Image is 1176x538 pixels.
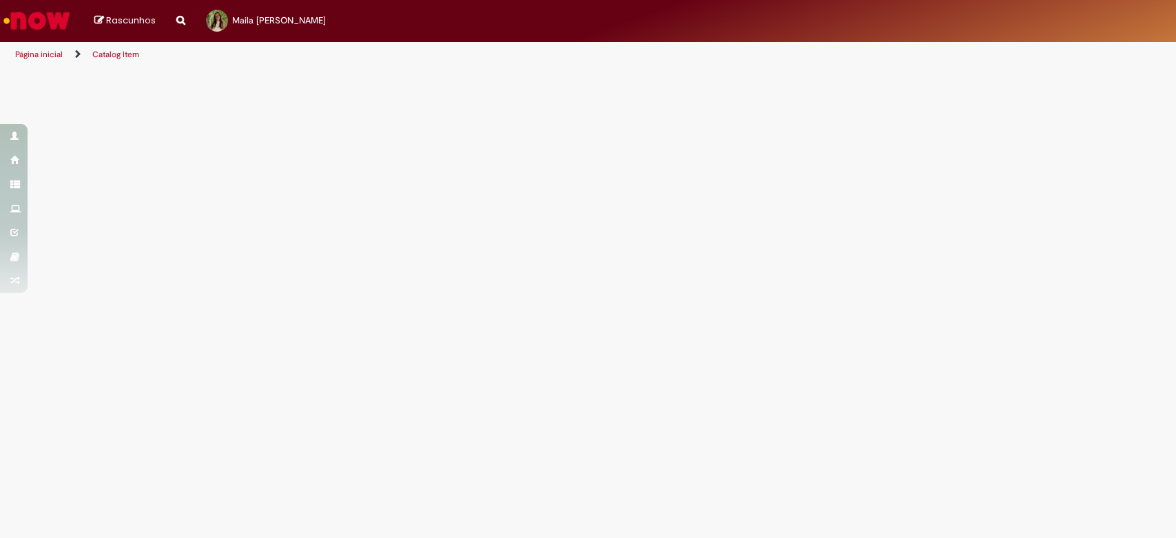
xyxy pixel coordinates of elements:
a: Página inicial [15,49,63,60]
span: Maila [PERSON_NAME] [232,14,326,26]
ul: Trilhas de página [10,42,774,68]
span: Rascunhos [106,14,156,27]
a: Rascunhos [94,14,156,28]
img: ServiceNow [1,7,72,34]
a: Catalog Item [92,49,139,60]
